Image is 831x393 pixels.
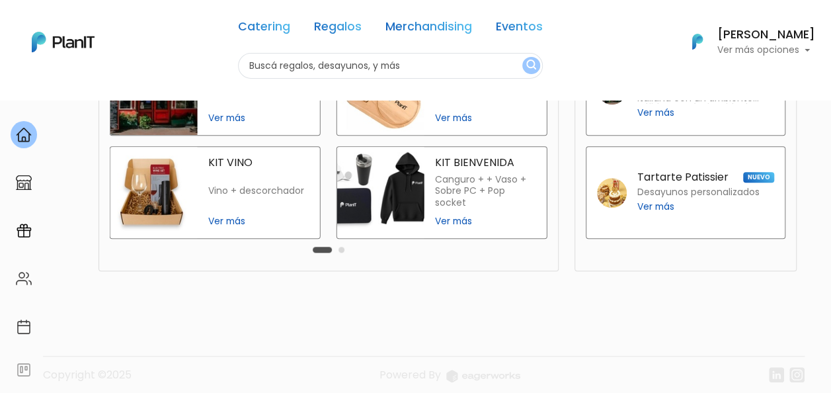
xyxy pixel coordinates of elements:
[717,29,815,41] h6: [PERSON_NAME]
[496,21,543,37] a: Eventos
[385,21,472,37] a: Merchandising
[208,157,309,168] p: KIT VINO
[205,101,225,120] i: keyboard_arrow_down
[16,175,32,191] img: marketplace-4ceaa7011d94191e9ded77b95e3339b90024bf715f7c57f8cf31f2d8c509eaba.svg
[675,24,815,59] button: PlanIt Logo [PERSON_NAME] Ver más opciones
[683,27,712,56] img: PlanIt Logo
[110,146,321,239] a: kit vino KIT VINO Vino + descorchador Ver más
[637,106,674,120] span: Ver más
[46,122,221,165] p: Ya probaste PlanitGO? Vas a poder automatizarlas acciones de todo el año. Escribinos para saber más!
[208,185,309,196] p: Vino + descorchador
[435,157,536,168] p: KIT BIENVENIDA
[32,32,95,52] img: PlanIt Logo
[43,367,132,393] p: Copyright ©2025
[526,60,536,72] img: search_button-432b6d5273f82d61273b3651a40e1bd1b912527efae98b1b7a1b2c0702e16a8d.svg
[338,247,344,253] button: Carousel Page 2
[16,223,32,239] img: campaigns-02234683943229c281be62815700db0a1741e53638e28bf9629b52c665b00959.svg
[16,362,32,378] img: feedback-78b5a0c8f98aac82b08bfc38622c3050aee476f2c9584af64705fc4e61158814.svg
[309,241,348,257] div: Carousel Pagination
[637,200,674,214] span: Ver más
[586,146,785,239] a: Tartarte Patissier NUEVO Desayunos personalizados Ver más
[789,367,805,382] img: instagram-7ba2a2629254302ec2a9470e65da5de918c9f3c9a63008f8abed3140a32961bf.svg
[208,111,309,125] span: Ver más
[238,21,290,37] a: Catering
[314,21,362,37] a: Regalos
[379,367,441,382] span: translation missing: es.layouts.footer.powered_by
[743,172,773,183] span: NUEVO
[717,46,815,55] p: Ver más opciones
[769,367,784,382] img: linkedin-cc7d2dbb1a16aff8e18f147ffe980d30ddd5d9e01409788280e63c91fc390ff4.svg
[202,198,225,214] i: insert_emoticon
[16,271,32,286] img: people-662611757002400ad9ed0e3c099ab2801c6687ba6c219adb57efc949bc21e19d.svg
[337,147,424,238] img: kit bienvenida
[208,214,309,228] span: Ver más
[379,367,520,393] a: Powered By
[34,93,233,176] div: PLAN IT Ya probaste PlanitGO? Vas a poder automatizarlas acciones de todo el año. Escribinos para...
[106,79,133,106] img: user_04fe99587a33b9844688ac17b531be2b.png
[46,107,85,118] strong: PLAN IT
[336,146,547,239] a: kit bienvenida KIT BIENVENIDA Canguro + + Vaso + Sobre PC + Pop socket Ver más
[110,147,198,238] img: kit vino
[435,174,536,208] p: Canguro + + Vaso + Sobre PC + Pop socket
[446,370,520,382] img: logo_eagerworks-044938b0bf012b96b195e05891a56339191180c2d98ce7df62ca656130a436fa.svg
[16,127,32,143] img: home-e721727adea9d79c4d83392d1f703f7f8bce08238fde08b1acbfd93340b81755.svg
[34,79,233,106] div: J
[435,111,536,125] span: Ver más
[69,201,202,214] span: ¡Escríbenos!
[435,214,536,228] span: Ver más
[16,319,32,335] img: calendar-87d922413cdce8b2cf7b7f5f62616a5cf9e4887200fb71536465627b3292af00.svg
[225,198,251,214] i: send
[637,172,729,183] p: Tartarte Patissier
[238,53,543,79] input: Buscá regalos, desayunos, y más
[120,66,146,93] img: user_d58e13f531133c46cb30575f4d864daf.jpeg
[133,79,159,106] span: J
[637,188,760,197] p: Desayunos personalizados
[597,178,627,208] img: tartarte patissier
[313,247,332,253] button: Carousel Page 1 (Current Slide)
